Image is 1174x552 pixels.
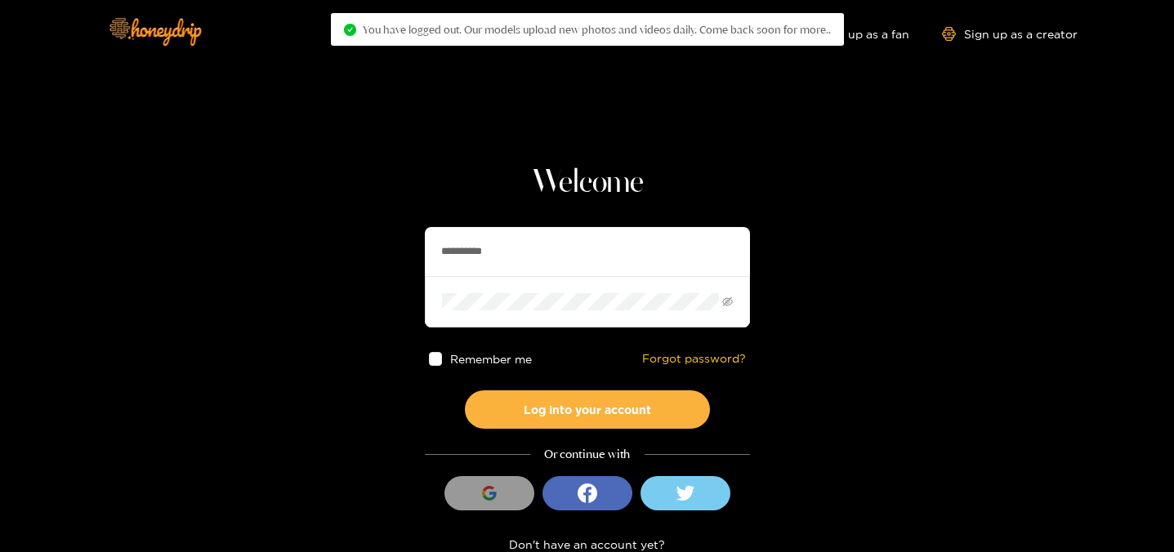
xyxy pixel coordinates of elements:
[642,352,746,366] a: Forgot password?
[465,390,710,429] button: Log into your account
[797,27,909,41] a: Sign up as a fan
[425,163,750,203] h1: Welcome
[450,353,532,365] span: Remember me
[942,27,1078,41] a: Sign up as a creator
[344,24,356,36] span: check-circle
[363,23,831,36] span: You have logged out. Our models upload new photos and videos daily. Come back soon for more..
[425,445,750,464] div: Or continue with
[722,296,733,307] span: eye-invisible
